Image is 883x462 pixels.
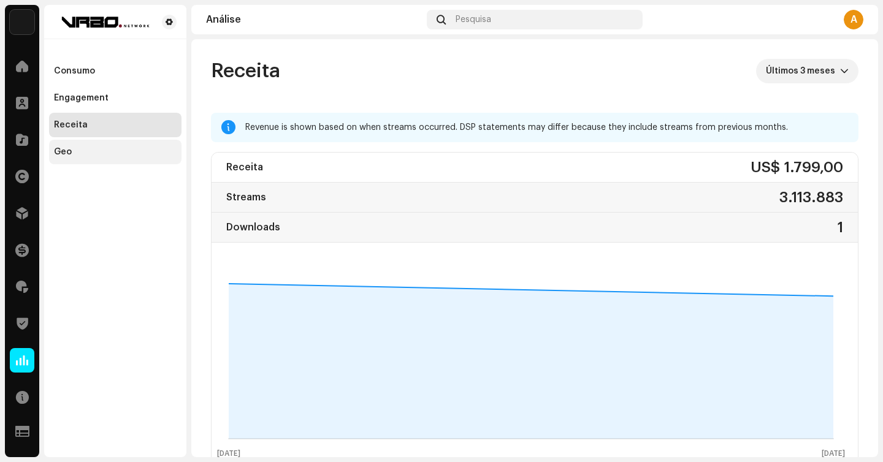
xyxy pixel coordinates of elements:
img: 66bce8da-2cef-42a1-a8c4-ff775820a5f9 [10,10,34,34]
img: website_grey.svg [20,32,29,42]
span: Receita [211,59,280,83]
div: 3.113.883 [779,187,843,207]
img: tab_domain_overview_orange.svg [51,71,61,81]
div: Downloads [226,218,280,237]
re-m-nav-item: Consumo [49,59,182,83]
div: Domínio [64,72,94,80]
div: A [844,10,863,29]
div: 1 [838,218,843,237]
re-m-nav-item: Receita [49,113,182,137]
div: [PERSON_NAME]: [DOMAIN_NAME] [32,32,175,42]
div: Receita [54,120,88,130]
img: logo_orange.svg [20,20,29,29]
div: US$ 1.799,00 [751,157,843,177]
div: dropdown trigger [840,59,849,83]
div: Receita [226,157,263,177]
img: tab_keywords_by_traffic_grey.svg [129,71,139,81]
div: Revenue is shown based on when streams occurred. DSP statements may differ because they include s... [245,120,849,135]
img: be6cad3a-c72d-4e6b-a955-094ce51e5712 [54,15,157,29]
div: Geo [54,147,72,157]
div: Consumo [54,66,95,76]
div: Streams [226,187,266,207]
div: v 4.0.25 [34,20,60,29]
span: Pesquisa [456,15,491,25]
div: Análise [206,15,422,25]
div: Engagement [54,93,109,103]
re-m-nav-item: Geo [49,140,182,164]
div: Palavras-chave [143,72,197,80]
re-m-nav-item: Engagement [49,86,182,110]
span: Últimos 3 meses [766,59,840,83]
text: [DATE] [822,450,845,458]
text: [DATE] [217,450,240,458]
